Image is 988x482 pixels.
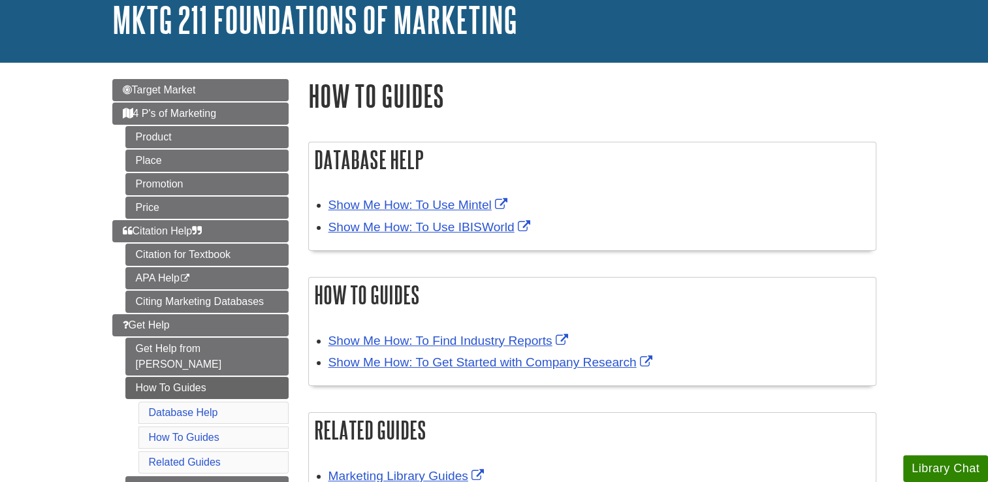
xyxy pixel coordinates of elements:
span: Target Market [123,84,196,95]
a: Get Help [112,314,289,336]
a: Link opens in new window [328,198,511,212]
span: 4 P's of Marketing [123,108,217,119]
h2: Related Guides [309,413,876,447]
span: Get Help [123,319,170,330]
a: Database Help [149,407,218,418]
a: How To Guides [149,432,219,443]
a: How To Guides [125,377,289,399]
a: Link opens in new window [328,355,656,369]
h2: How To Guides [309,278,876,312]
a: 4 P's of Marketing [112,103,289,125]
span: Citation Help [123,225,202,236]
a: APA Help [125,267,289,289]
button: Library Chat [903,455,988,482]
a: Target Market [112,79,289,101]
a: Place [125,150,289,172]
a: Promotion [125,173,289,195]
a: Citation Help [112,220,289,242]
h1: How To Guides [308,79,876,112]
a: Link opens in new window [328,220,534,234]
a: Price [125,197,289,219]
a: Citing Marketing Databases [125,291,289,313]
a: Product [125,126,289,148]
a: Citation for Textbook [125,244,289,266]
a: Get Help from [PERSON_NAME] [125,338,289,376]
h2: Database Help [309,142,876,177]
i: This link opens in a new window [180,274,191,283]
a: Related Guides [149,457,221,468]
a: Link opens in new window [328,334,571,347]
